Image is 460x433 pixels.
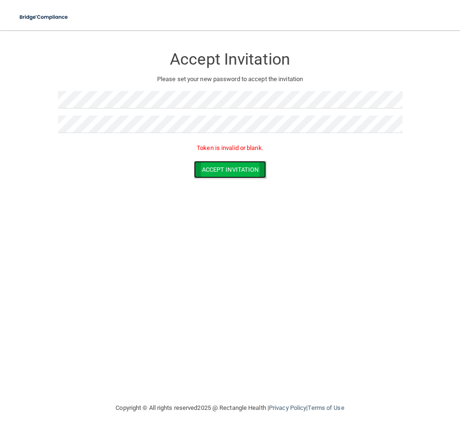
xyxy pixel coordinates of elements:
p: Please set your new password to accept the invitation [65,74,395,85]
img: bridge_compliance_login_screen.278c3ca4.svg [14,8,74,27]
div: Copyright © All rights reserved 2025 @ Rectangle Health | | [58,393,402,423]
a: Privacy Policy [269,404,306,411]
p: Token is invalid or blank. [58,142,402,154]
h3: Accept Invitation [58,50,402,68]
a: Terms of Use [308,404,344,411]
button: Accept Invitation [194,161,267,178]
